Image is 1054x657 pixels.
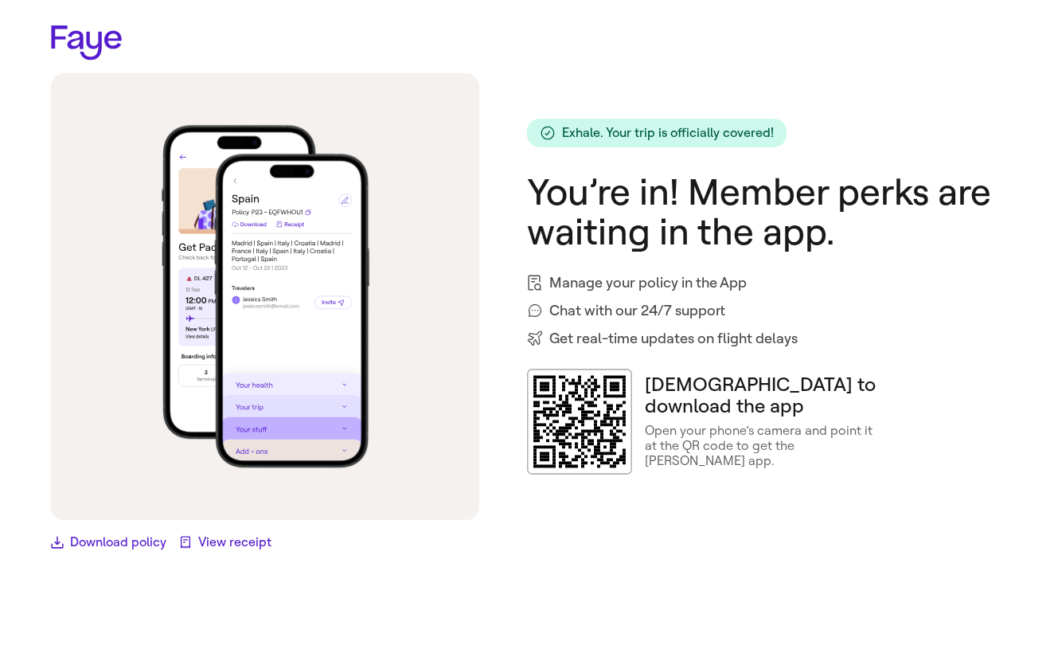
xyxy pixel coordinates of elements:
span: Get real-time updates on flight delays [549,328,798,350]
span: Chat with our 24/7 support [549,300,725,322]
a: Download policy [51,533,166,552]
h1: You’re in! Member perks are waiting in the app. [527,173,1003,253]
p: Exhale. Your trip is officially covered! [562,125,774,140]
p: [DEMOGRAPHIC_DATA] to download the app [645,374,884,416]
a: View receipt [179,533,271,552]
span: Manage your policy in the App [549,272,747,294]
p: Open your phone’s camera and point it at the QR code to get the [PERSON_NAME] app. [645,423,884,469]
